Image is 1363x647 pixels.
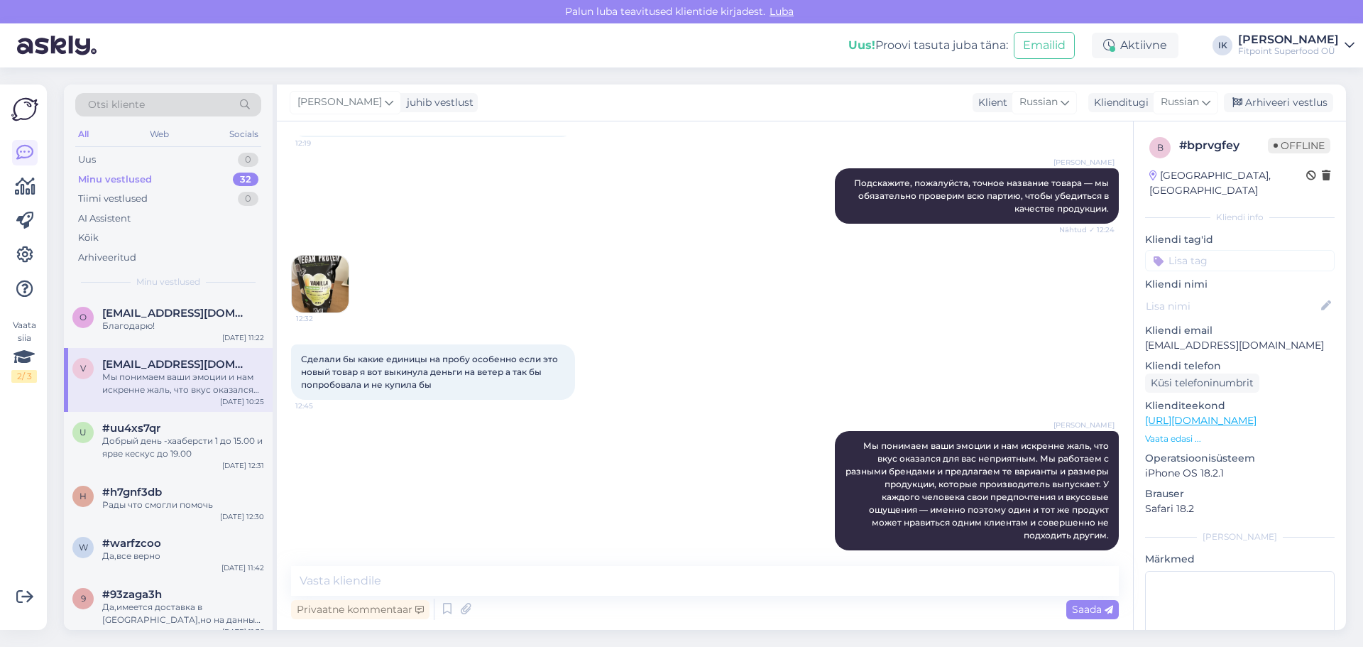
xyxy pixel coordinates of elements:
a: [PERSON_NAME]Fitpoint Superfood OÜ [1238,34,1354,57]
p: Kliendi email [1145,323,1335,338]
p: Operatsioonisüsteem [1145,451,1335,466]
div: Proovi tasuta juba täna: [848,37,1008,54]
div: Fitpoint Superfood OÜ [1238,45,1339,57]
div: Arhiveeritud [78,251,136,265]
div: Рады что смогли помочь [102,499,264,511]
div: Uus [78,153,96,167]
div: Добрый день -хааберсти 1 до 15.00 и ярве кескус до 19.00 [102,435,264,460]
span: h [80,491,87,501]
div: Klient [973,95,1007,110]
div: [DATE] 11:42 [221,562,264,573]
div: 0 [238,192,258,206]
div: Kliendi info [1145,211,1335,224]
div: Kõik [78,231,99,245]
span: Мы понимаем ваши эмоции и нам искренне жаль, что вкус оказался для вас неприятным. Мы работаем с ... [845,440,1111,540]
span: #h7gnf3db [102,486,162,499]
button: Emailid [1014,32,1075,59]
div: AI Assistent [78,212,131,226]
img: Attachment [292,256,349,312]
span: 12:45 [295,401,349,411]
span: [PERSON_NAME] [1053,157,1115,168]
span: [PERSON_NAME] [1053,420,1115,430]
p: [EMAIL_ADDRESS][DOMAIN_NAME] [1145,338,1335,353]
div: IK [1213,36,1232,55]
span: u [80,427,87,437]
img: Askly Logo [11,96,38,123]
a: [URL][DOMAIN_NAME] [1145,414,1257,427]
div: [DATE] 11:22 [222,332,264,343]
div: Socials [226,125,261,143]
p: Kliendi telefon [1145,359,1335,374]
p: Safari 18.2 [1145,501,1335,516]
div: Мы понимаем ваши эмоции и нам искренне жаль, что вкус оказался для вас неприятным. Мы работаем с ... [102,371,264,396]
div: [PERSON_NAME] [1145,531,1335,543]
span: 12:19 [295,138,349,148]
div: Privaatne kommentaar [291,600,429,619]
span: Minu vestlused [136,276,200,288]
span: Luba [765,5,798,18]
div: Küsi telefoninumbrit [1145,374,1259,393]
div: Благодарю! [102,320,264,332]
span: #warfzcoo [102,537,161,550]
div: [DATE] 12:31 [222,460,264,471]
div: Aktiivne [1092,33,1178,58]
div: 2 / 3 [11,370,37,383]
span: #93zaga3h [102,588,162,601]
div: All [75,125,92,143]
div: Klienditugi [1088,95,1149,110]
div: juhib vestlust [401,95,474,110]
span: Saada [1072,603,1113,616]
div: Vaata siia [11,319,37,383]
div: Да,имеется доставка в [GEOGRAPHIC_DATA],но на данный момент товар закончился на складе [102,601,264,626]
p: Kliendi nimi [1145,277,1335,292]
p: Märkmed [1145,552,1335,567]
div: [DATE] 12:30 [220,511,264,522]
span: w [79,542,88,553]
div: [GEOGRAPHIC_DATA], [GEOGRAPHIC_DATA] [1149,168,1306,198]
span: #uu4xs7qr [102,422,160,435]
div: [PERSON_NAME] [1238,34,1339,45]
div: Arhiveeri vestlus [1224,93,1333,112]
input: Lisa nimi [1146,298,1318,314]
span: valuevakatia1@gmail.com [102,358,250,371]
span: Nähtud ✓ 12:24 [1059,224,1115,235]
span: b [1157,142,1164,153]
p: Vaata edasi ... [1145,433,1335,445]
div: Web [147,125,172,143]
span: Сделали бы какие единицы на пробу особенно если это новый товар я вот выкинула деньги на ветер а ... [301,354,560,390]
span: 14:01 [1061,551,1115,562]
span: 9 [81,593,86,604]
span: [PERSON_NAME] [297,94,382,110]
p: Brauser [1145,486,1335,501]
span: o [80,312,87,322]
span: olgasaar15@gmail.com [102,307,250,320]
b: Uus! [848,38,875,52]
div: [DATE] 10:25 [220,396,264,407]
div: # bprvgfey [1179,137,1268,154]
span: Offline [1268,138,1330,153]
span: Otsi kliente [88,97,145,112]
p: Kliendi tag'id [1145,232,1335,247]
p: iPhone OS 18.2.1 [1145,466,1335,481]
div: Tiimi vestlused [78,192,148,206]
div: [DATE] 11:36 [222,626,264,637]
span: v [80,363,86,374]
div: Minu vestlused [78,173,152,187]
span: 12:32 [296,313,349,324]
div: Да,все верно [102,550,264,562]
div: 0 [238,153,258,167]
input: Lisa tag [1145,250,1335,271]
div: 32 [233,173,258,187]
span: Подскажите, пожалуйста, точное название товара — мы обязательно проверим всю партию, чтобы убедит... [854,178,1111,214]
p: Klienditeekond [1145,398,1335,413]
span: Russian [1019,94,1058,110]
span: Russian [1161,94,1199,110]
